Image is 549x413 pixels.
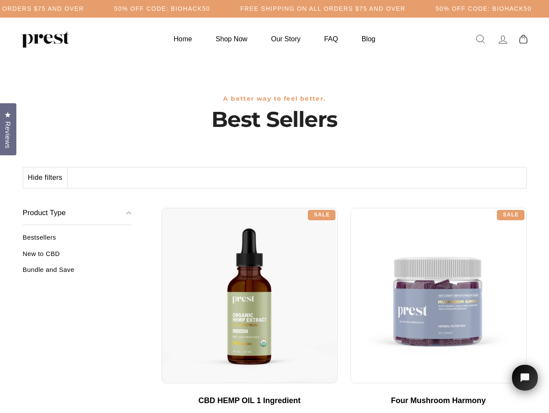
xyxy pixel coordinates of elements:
h5: 50% OFF CODE: BIOHACK50 [114,5,210,12]
div: Four Mushroom Harmony [359,396,518,406]
a: Bestsellers [23,234,132,248]
h5: 50% OFF CODE: BIOHACK50 [436,5,532,12]
iframe: Tidio Chat [501,353,549,413]
a: Shop Now [205,31,258,47]
a: Home [163,31,203,47]
button: Hide filters [23,167,68,188]
a: Our Story [261,31,311,47]
h5: Free Shipping on all orders $75 and over [240,5,406,12]
h1: Best Sellers [23,107,527,133]
span: Reviews [2,121,13,148]
a: New to CBD [23,250,132,264]
div: Sale [308,210,335,220]
a: Blog [351,31,386,47]
ul: Primary [163,31,386,47]
img: PREST ORGANICS [22,31,69,48]
a: FAQ [313,31,349,47]
h3: A better way to feel better. [23,95,527,102]
button: Product Type [23,201,132,225]
a: Bundle and Save [23,266,132,280]
div: CBD HEMP OIL 1 Ingredient [170,396,329,406]
div: Sale [497,210,524,220]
